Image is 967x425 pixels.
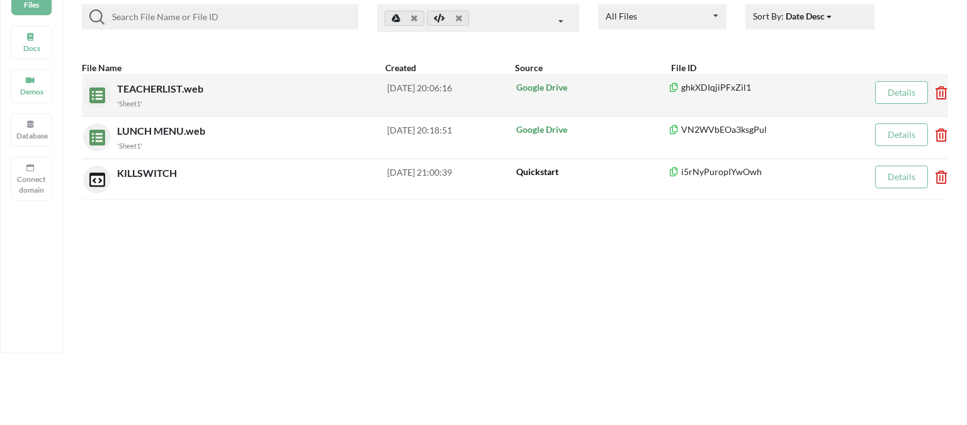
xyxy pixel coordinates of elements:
small: 'Sheet1' [117,99,142,108]
img: quickstart.2c7e19b8.svg [83,166,105,188]
img: sheets.7a1b7961.svg [83,123,105,145]
p: ghkXDIqjiPFxZil1 [669,81,856,94]
p: VN2WVbEOa3ksgPul [669,123,856,136]
input: Search File Name or File ID [105,9,353,25]
b: File ID [671,62,696,73]
button: Details [875,81,928,104]
p: Demos [16,86,47,97]
b: Source [515,62,543,73]
div: [DATE] 20:06:16 [387,81,515,109]
p: Google Drive [516,81,669,94]
button: Details [875,166,928,188]
div: [DATE] 21:00:39 [387,166,515,193]
p: Database [16,130,47,141]
a: Details [888,129,915,140]
img: sheets.7a1b7961.svg [83,81,105,103]
p: Quickstart [516,166,669,178]
a: Details [888,171,915,182]
p: Google Drive [516,123,669,136]
span: Sort By: [753,11,833,21]
small: 'Sheet1' [117,142,142,150]
div: [DATE] 20:18:51 [387,123,515,151]
p: Docs [16,43,47,54]
img: searchIcon.svg [89,9,105,25]
span: KILLSWITCH [117,167,179,179]
p: i5rNyPuropIYwOwh [669,166,856,178]
b: File Name [82,62,122,73]
a: Details [888,87,915,98]
button: Details [875,123,928,146]
b: Created [385,62,416,73]
span: LUNCH MENU.web [117,125,208,137]
div: Date Desc [786,9,825,23]
p: Connect domain [16,174,47,195]
div: All Files [606,12,637,21]
span: TEACHERLIST.web [117,82,206,94]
